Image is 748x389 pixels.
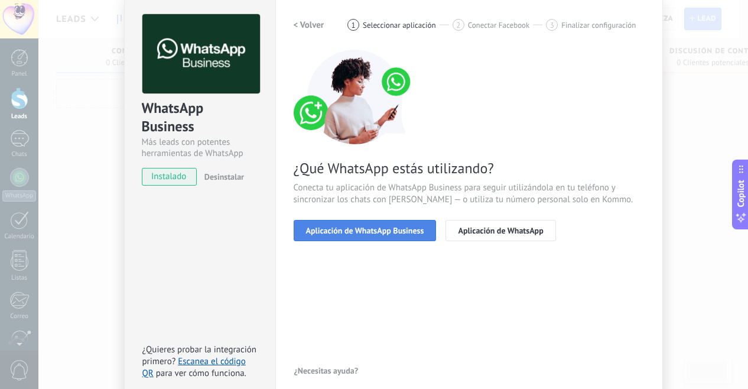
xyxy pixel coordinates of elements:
[294,159,645,177] span: ¿Qué WhatsApp estás utilizando?
[142,99,258,137] div: WhatsApp Business
[294,367,359,375] span: ¿Necesitas ayuda?
[352,20,356,30] span: 1
[142,137,258,159] div: Más leads con potentes herramientas de WhatsApp
[550,20,554,30] span: 3
[456,20,460,30] span: 2
[561,21,636,30] span: Finalizar configuración
[294,50,418,144] img: connect number
[294,182,645,206] span: Conecta tu aplicación de WhatsApp Business para seguir utilizándola en tu teléfono y sincronizar ...
[363,21,436,30] span: Seleccionar aplicación
[468,21,530,30] span: Conectar Facebook
[142,168,196,186] span: instalado
[200,168,244,186] button: Desinstalar
[294,14,324,35] button: < Volver
[294,362,359,380] button: ¿Necesitas ayuda?
[294,20,324,31] h2: < Volver
[156,368,246,379] span: para ver cómo funciona.
[294,220,437,241] button: Aplicación de WhatsApp Business
[445,220,555,241] button: Aplicación de WhatsApp
[458,226,543,235] span: Aplicación de WhatsApp
[735,180,747,208] span: Copilot
[306,226,424,235] span: Aplicación de WhatsApp Business
[142,14,260,94] img: logo_main.png
[142,344,257,367] span: ¿Quieres probar la integración primero?
[142,356,246,379] a: Escanea el código QR
[204,171,244,182] span: Desinstalar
